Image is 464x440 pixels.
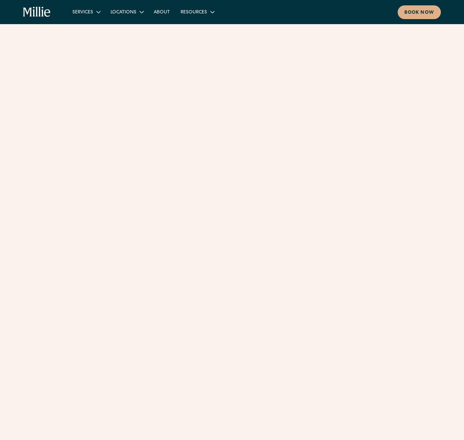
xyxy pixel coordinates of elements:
[67,6,105,17] div: Services
[398,5,441,19] a: Book now
[111,9,136,16] div: Locations
[404,9,434,16] div: Book now
[148,6,175,17] a: About
[181,9,207,16] div: Resources
[23,7,51,17] a: home
[105,6,148,17] div: Locations
[175,6,219,17] div: Resources
[72,9,93,16] div: Services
